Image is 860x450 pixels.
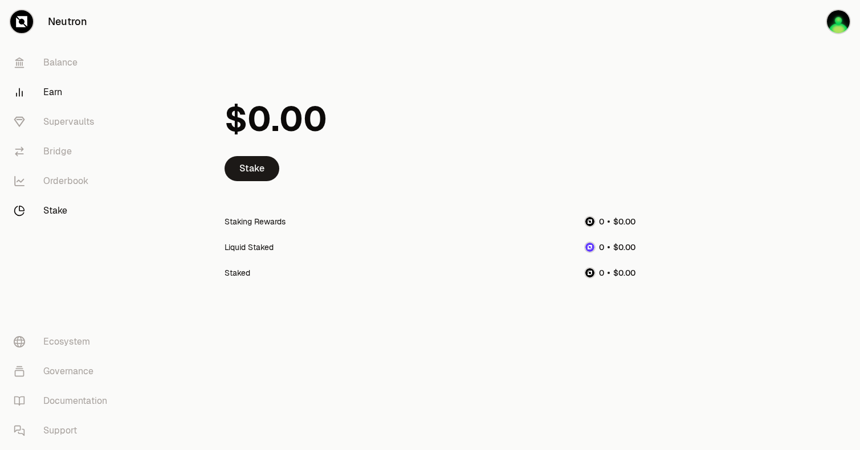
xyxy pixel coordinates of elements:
img: NTRN Logo [585,268,594,277]
img: NTRN Logo [585,217,594,226]
img: dNTRN Logo [585,243,594,252]
a: Balance [5,48,123,77]
a: Supervaults [5,107,123,137]
a: Stake [225,156,279,181]
img: Blue Ledger [827,10,850,33]
a: Orderbook [5,166,123,196]
div: Staked [225,267,250,279]
a: Stake [5,196,123,226]
a: Earn [5,77,123,107]
a: Ecosystem [5,327,123,357]
div: Staking Rewards [225,216,286,227]
a: Governance [5,357,123,386]
a: Bridge [5,137,123,166]
a: Documentation [5,386,123,416]
a: Support [5,416,123,445]
div: Liquid Staked [225,242,274,253]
